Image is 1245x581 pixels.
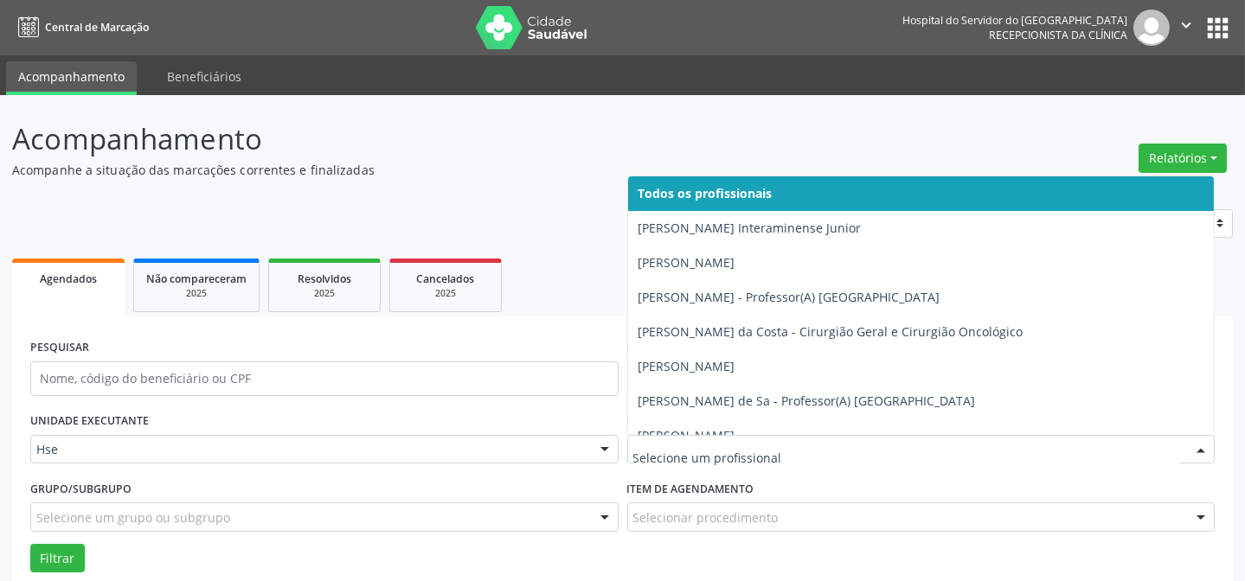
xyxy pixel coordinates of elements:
button: Relatórios [1139,144,1227,173]
span: Todos os profissionais [639,185,773,201]
input: Nome, código do beneficiário ou CPF [30,361,619,396]
span: Selecione um grupo ou subgrupo [36,508,230,527]
span: Resolvidos [298,271,351,286]
span: [PERSON_NAME] [639,427,735,444]
span: [PERSON_NAME] da Costa - Cirurgião Geral e Cirurgião Oncológico [639,323,1024,340]
input: Selecione um profissional [633,441,1180,476]
p: Acompanhe a situação das marcações correntes e finalizadas [12,161,867,179]
a: Central de Marcação [12,13,149,41]
label: UNIDADE EXECUTANTE [30,408,149,435]
p: Acompanhamento [12,118,867,161]
span: Selecionar procedimento [633,508,779,527]
a: Beneficiários [155,61,253,92]
span: [PERSON_NAME] - Professor(A) [GEOGRAPHIC_DATA] [639,289,940,305]
label: PESQUISAR [30,335,89,361]
span: Cancelados [417,271,475,286]
span: [PERSON_NAME] Interaminense Junior [639,220,862,236]
span: [PERSON_NAME] [639,254,735,271]
i:  [1177,16,1196,35]
button:  [1170,10,1203,46]
span: Não compareceram [146,271,247,286]
span: [PERSON_NAME] de Sa - Professor(A) [GEOGRAPHIC_DATA] [639,393,976,409]
button: apps [1203,13,1233,43]
span: Central de Marcação [45,20,149,35]
span: Agendados [40,271,97,286]
a: Acompanhamento [6,61,137,95]
button: Filtrar [30,544,85,573]
span: Recepcionista da clínica [989,28,1127,42]
div: 2025 [281,287,368,300]
div: 2025 [146,287,247,300]
div: 2025 [402,287,489,300]
span: [PERSON_NAME] [639,358,735,374]
span: Hse [36,441,583,458]
label: Grupo/Subgrupo [30,476,132,502]
div: Hospital do Servidor do [GEOGRAPHIC_DATA] [902,13,1127,28]
label: Item de agendamento [627,476,754,502]
img: img [1133,10,1170,46]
